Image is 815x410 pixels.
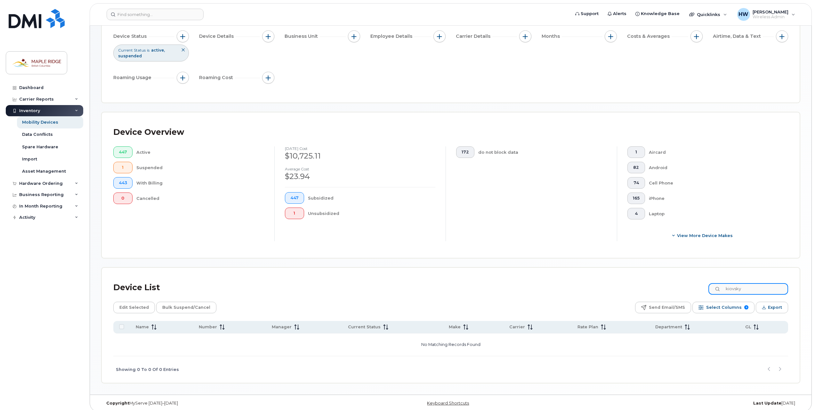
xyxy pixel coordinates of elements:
span: Support [581,11,599,17]
div: Suspended [136,162,264,173]
button: Edit Selected [113,302,155,313]
h4: [DATE] cost [285,146,435,151]
div: $10,725.11 [285,151,435,161]
div: Cell Phone [649,177,778,189]
button: 82 [627,162,645,173]
div: iPhone [649,193,778,204]
p: No Matching Records Found [116,336,786,353]
button: 74 [627,177,645,189]
span: Airtime, Data & Text [713,33,763,40]
span: Employee Details [370,33,414,40]
span: Bulk Suspend/Cancel [162,303,210,312]
span: Carrier Details [456,33,492,40]
button: 443 [113,177,133,189]
span: Current Status [348,324,381,330]
span: Months [542,33,562,40]
span: Current Status [118,47,146,53]
button: Send Email/SMS [635,302,691,313]
span: Roaming Usage [113,74,153,81]
h4: Average cost [285,167,435,171]
button: 172 [456,146,474,158]
span: Knowledge Base [641,11,680,17]
span: 443 [119,180,127,185]
span: is [147,47,149,53]
span: Export [768,303,782,312]
span: Send Email/SMS [649,303,685,312]
strong: Copyright [106,401,129,406]
span: Rate Plan [577,324,598,330]
button: Export [756,302,788,313]
span: 82 [633,165,640,170]
span: 1 [633,150,640,155]
span: 447 [119,150,127,155]
span: Costs & Averages [627,33,672,40]
button: View More Device Makes [627,230,778,241]
span: 74 [633,180,640,185]
div: $23.94 [285,171,435,182]
div: [DATE] [567,401,800,406]
span: Name [136,324,149,330]
span: Showing 0 To 0 Of 0 Entries [116,365,179,374]
span: Carrier [509,324,525,330]
div: Android [649,162,778,173]
div: Cancelled [136,193,264,204]
button: 447 [113,146,133,158]
div: With Billing [136,177,264,189]
span: 0 [119,196,127,201]
input: Search Device List ... [708,283,788,295]
span: Edit Selected [119,303,149,312]
div: Aircard [649,146,778,158]
button: 1 [285,208,304,219]
button: 447 [285,192,304,204]
div: Device Overview [113,124,184,141]
span: 1 [290,211,299,216]
input: Find something... [107,9,204,20]
span: 9 [744,305,748,309]
span: View More Device Makes [677,233,733,239]
span: 1 [119,165,127,170]
span: Roaming Cost [199,74,235,81]
span: Device Status [113,33,149,40]
a: Knowledge Base [631,7,684,20]
span: 172 [462,150,469,155]
div: Laptop [649,208,778,219]
button: 165 [627,193,645,204]
span: [PERSON_NAME] [753,9,788,14]
div: Quicklinks [685,8,731,21]
div: Unsubsidized [308,208,436,219]
span: Manager [272,324,292,330]
span: 165 [633,196,640,201]
span: Department [655,324,682,330]
button: 1 [113,162,133,173]
button: 1 [627,146,645,158]
span: GL [745,324,751,330]
div: Subsidized [308,192,436,204]
div: do not block data [478,146,607,158]
div: Active [136,146,264,158]
a: Keyboard Shortcuts [427,401,469,406]
span: Wireless Admin [753,14,788,20]
button: Bulk Suspend/Cancel [156,302,216,313]
span: Number [199,324,217,330]
span: 447 [290,195,299,201]
button: 0 [113,193,133,204]
span: Quicklinks [697,12,720,17]
span: Business Unit [285,33,320,40]
span: Alerts [613,11,626,17]
div: Hanna Waite [733,8,800,21]
a: Support [571,7,603,20]
span: Select Columns [706,303,742,312]
button: Select Columns 9 [692,302,754,313]
strong: Last Update [753,401,781,406]
div: Device List [113,279,160,296]
a: Alerts [603,7,631,20]
span: suspended [118,53,142,58]
button: 4 [627,208,645,219]
div: MyServe [DATE]–[DATE] [101,401,334,406]
span: HW [738,11,748,18]
span: active [151,48,165,53]
span: 4 [633,211,640,216]
span: Device Details [199,33,236,40]
span: Make [449,324,461,330]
